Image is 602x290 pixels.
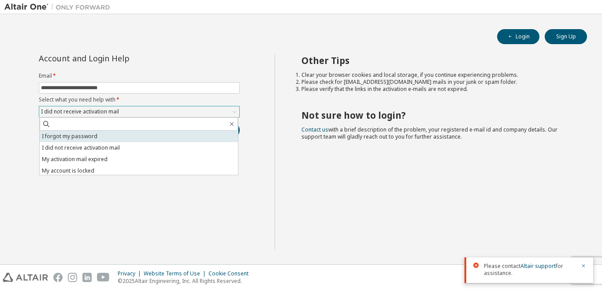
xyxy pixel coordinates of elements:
h2: Other Tips [301,55,572,66]
img: youtube.svg [97,273,110,282]
img: Altair One [4,3,115,11]
a: Contact us [301,126,328,133]
label: Email [39,72,240,79]
span: Please contact for assistance. [484,263,576,277]
div: Privacy [118,270,144,277]
p: © 2025 Altair Engineering, Inc. All Rights Reserved. [118,277,254,285]
h2: Not sure how to login? [301,109,572,121]
img: facebook.svg [53,273,63,282]
button: Sign Up [545,29,587,44]
label: Select what you need help with [39,96,240,103]
button: Login [497,29,539,44]
span: with a brief description of the problem, your registered e-mail id and company details. Our suppo... [301,126,557,140]
img: altair_logo.svg [3,273,48,282]
li: I forgot my password [40,131,238,142]
div: I did not receive activation mail [40,107,120,117]
li: Please check for [EMAIL_ADDRESS][DOMAIN_NAME] mails in your junk or spam folder. [301,79,572,86]
img: linkedin.svg [82,273,92,282]
div: I did not receive activation mail [39,106,239,117]
div: Website Terms of Use [144,270,208,277]
li: Please verify that the links in the activation e-mails are not expired. [301,86,572,93]
div: Cookie Consent [208,270,254,277]
li: Clear your browser cookies and local storage, if you continue experiencing problems. [301,72,572,79]
div: Account and Login Help [39,55,200,62]
a: Altair support [520,262,556,270]
img: instagram.svg [68,273,77,282]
